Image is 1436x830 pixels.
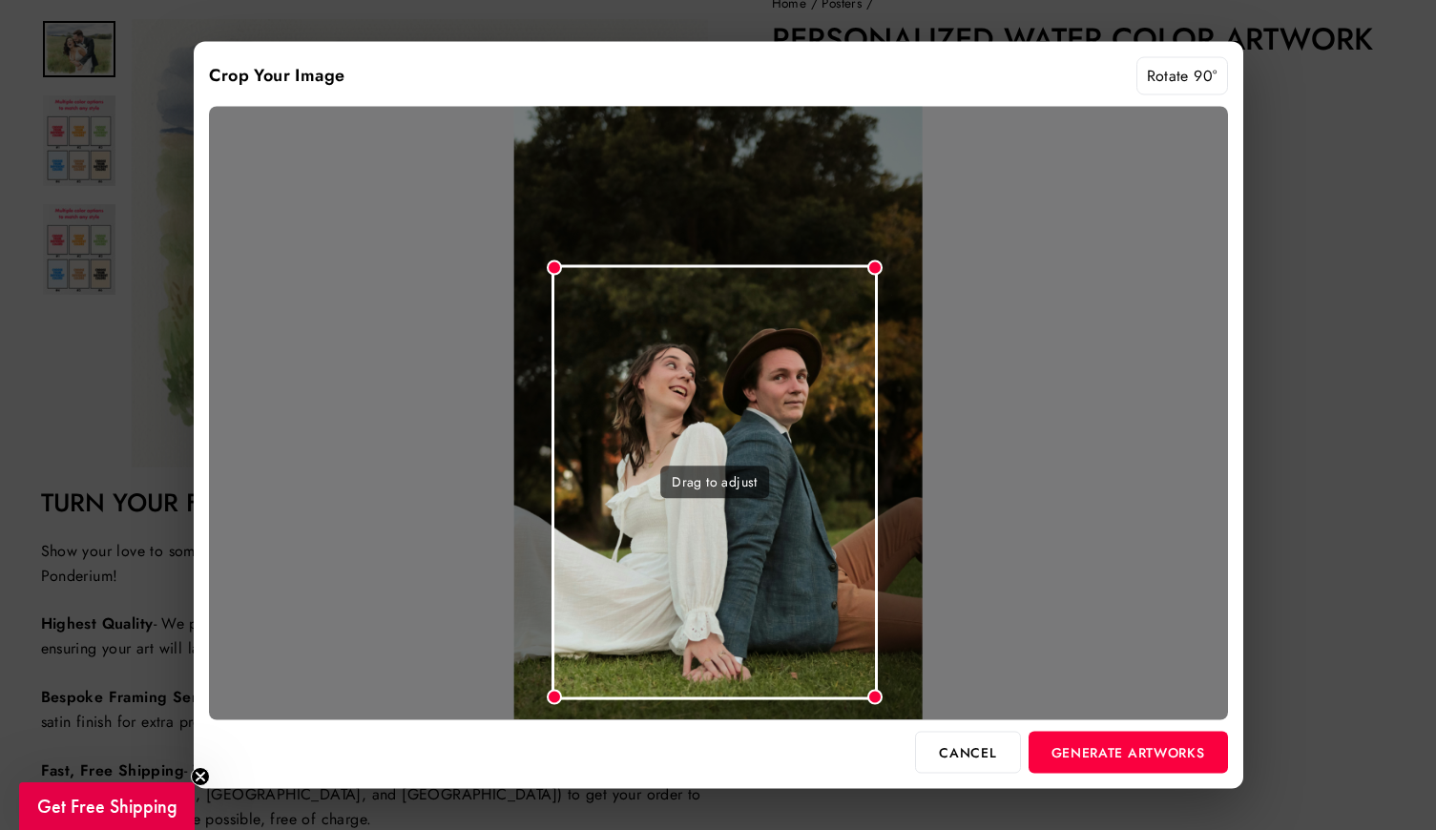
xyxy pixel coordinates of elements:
button: Cancel [915,731,1020,773]
button: Close teaser [191,767,210,786]
img: 2Q== [513,106,923,719]
button: Rotate 90° [1136,57,1228,95]
div: Get Free ShippingClose teaser [19,782,195,830]
button: Generate Artworks [1029,731,1228,773]
div: Crop Your Image [209,62,345,90]
span: Get Free Shipping [37,794,177,819]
